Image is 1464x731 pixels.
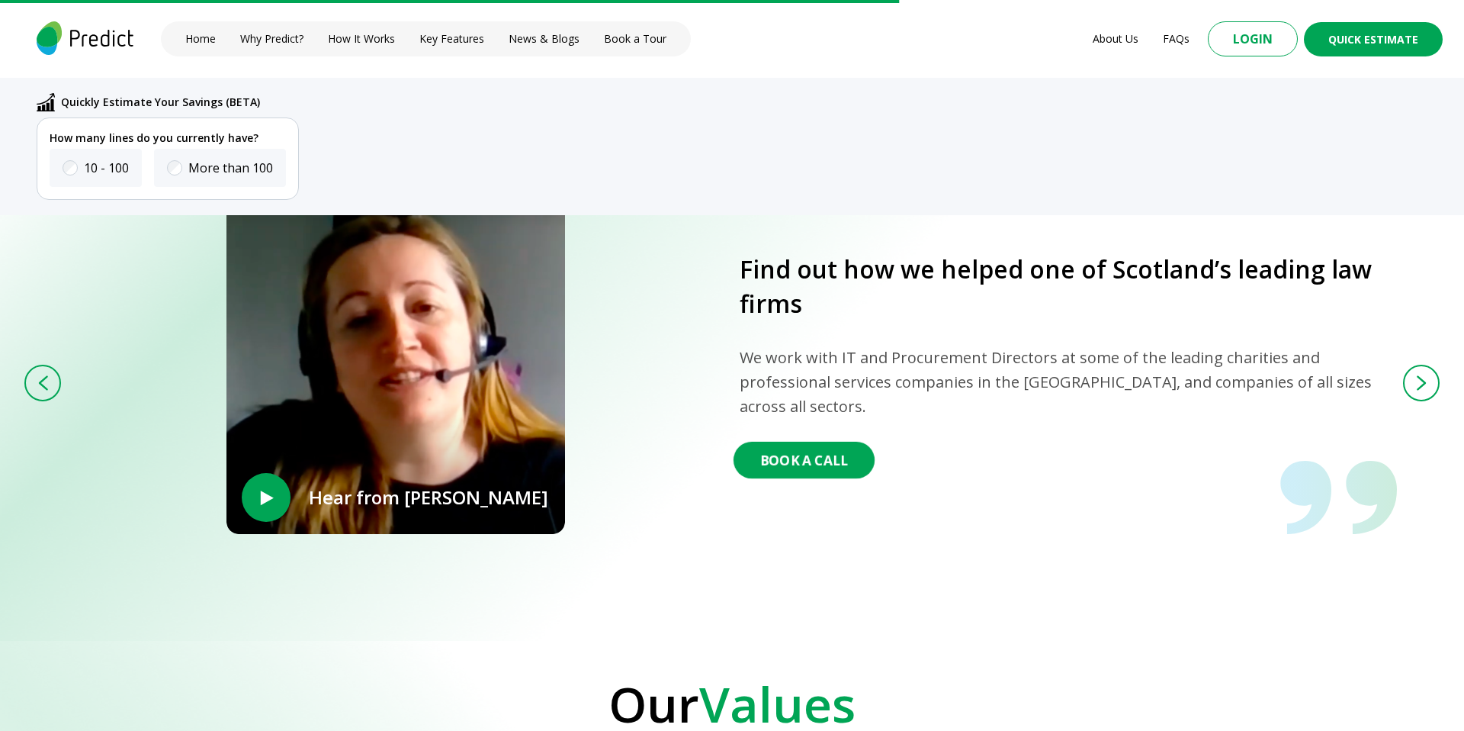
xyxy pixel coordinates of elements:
[1093,31,1138,47] a: About Us
[604,31,666,47] a: Book a Tour
[740,253,1397,321] p: Find out how we helped one of Scotland’s leading law firms
[419,31,484,47] a: Key Features
[1304,22,1443,56] button: Quick Estimate
[1163,31,1189,47] a: FAQs
[740,346,1397,419] p: We work with IT and Procurement Directors at some of the leading charities and professional servi...
[328,31,395,47] a: How It Works
[34,21,136,55] img: logo
[734,442,875,478] button: Book A Call
[38,375,48,391] img: button
[52,678,1412,731] h2: Our
[240,31,303,47] a: Why Predict?
[509,31,579,47] a: News & Blogs
[37,93,55,111] img: abc
[50,130,286,146] p: How many lines do you currently have?
[188,159,273,177] label: More than 100
[309,487,548,509] p: Hear from [PERSON_NAME]
[84,159,129,177] label: 10 - 100
[1417,375,1427,391] img: button
[255,468,278,527] span: ‣
[1208,21,1298,56] button: Login
[242,473,291,522] button: ‣
[185,31,216,47] a: Home
[61,94,260,111] p: Quickly Estimate Your Savings (BETA)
